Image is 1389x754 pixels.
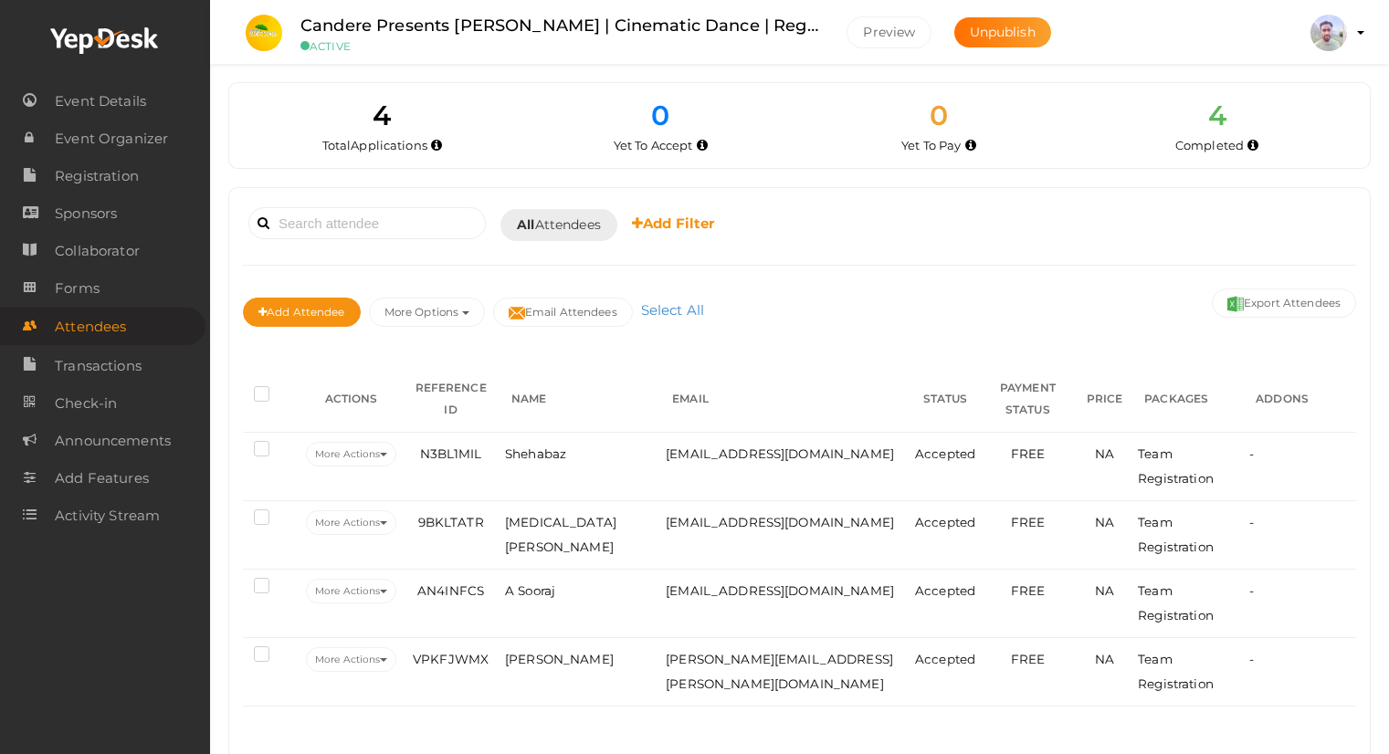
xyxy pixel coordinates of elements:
span: NA [1095,446,1114,461]
button: More Actions [306,579,396,603]
span: Yet To Pay [901,138,961,152]
small: ACTIVE [300,39,819,53]
b: Add Filter [632,215,715,232]
span: Announcements [55,423,171,459]
th: ADDONS [1245,366,1356,433]
span: Accepted [915,652,975,666]
b: All [517,216,534,233]
span: Unpublish [970,24,1036,40]
span: [MEDICAL_DATA][PERSON_NAME] [505,515,616,554]
img: mail-filled.svg [509,305,525,321]
i: Yet to be accepted by organizer [697,141,708,151]
span: Attendees [55,309,126,345]
img: 3WRJEMHM_small.png [246,15,282,51]
span: Check-in [55,385,117,422]
i: Total number of applications [431,141,442,151]
span: Activity Stream [55,497,160,534]
span: Collaborator [55,233,140,269]
span: Applications [351,138,427,152]
img: ACg8ocJxTL9uYcnhaNvFZuftGNHJDiiBHTVJlCXhmLL3QY_ku3qgyu-z6A=s100 [1310,15,1347,51]
th: STATUS [910,366,980,433]
span: Attendees [517,215,601,235]
span: FREE [1011,652,1046,666]
span: Team Registration [1138,583,1214,623]
button: More Actions [306,510,396,535]
th: EMAIL [661,366,910,433]
span: Accepted [915,446,975,461]
span: Transactions [55,348,142,384]
span: Sponsors [55,195,117,232]
span: Team Registration [1138,515,1214,554]
i: Accepted and completed payment succesfully [1247,141,1258,151]
span: Total [322,138,427,152]
span: Accepted [915,515,975,529]
span: Add Features [55,460,149,497]
span: FREE [1011,583,1046,598]
button: Unpublish [954,17,1051,47]
span: Yet To Accept [614,138,693,152]
span: FREE [1011,446,1046,461]
th: ACTIONS [301,366,401,433]
span: [EMAIL_ADDRESS][DOMAIN_NAME] [666,515,894,529]
span: 0 [930,99,948,132]
span: Shehabaz [505,446,566,461]
span: 4 [373,99,391,132]
span: Accepted [915,583,975,598]
button: Email Attendees [493,298,633,327]
input: Search attendee [248,207,486,239]
span: [EMAIL_ADDRESS][DOMAIN_NAME] [666,446,894,461]
span: 0 [651,99,669,132]
a: Select All [637,301,709,319]
th: PACKAGES [1133,366,1245,433]
span: 9BKLTATR [418,515,484,529]
span: - [1249,515,1254,529]
label: Candere Presents [PERSON_NAME] | Cinematic Dance | Registration [300,13,819,39]
span: [PERSON_NAME] [505,652,614,666]
span: NA [1095,583,1114,598]
span: - [1249,446,1254,461]
button: Add Attendee [243,298,361,327]
span: Forms [55,270,100,307]
span: Team Registration [1138,652,1214,691]
i: Accepted by organizer and yet to make payment [965,141,976,151]
span: Event Details [55,83,146,120]
th: NAME [500,366,661,433]
span: NA [1095,515,1114,529]
span: Registration [55,158,139,194]
span: - [1249,652,1254,666]
th: PAYMENT STATUS [980,366,1075,433]
button: Export Attendees [1212,288,1356,318]
span: Team Registration [1138,446,1214,486]
span: Event Organizer [55,120,168,157]
span: 4 [1208,99,1226,132]
button: More Actions [306,647,396,672]
button: More Actions [306,442,396,466]
span: - [1249,583,1254,598]
span: Completed [1175,138,1244,152]
span: A Sooraj [505,583,555,598]
button: Preview [847,16,931,48]
span: NA [1095,652,1114,666]
button: More Options [369,298,485,327]
span: AN4INFCS [417,583,484,598]
span: VPKFJWMX [413,652,489,666]
span: FREE [1011,515,1046,529]
th: PRICE [1075,366,1133,433]
span: [PERSON_NAME][EMAIL_ADDRESS][PERSON_NAME][DOMAIN_NAME] [666,652,893,691]
img: excel.svg [1227,296,1244,312]
span: N3BL1MIL [420,446,481,461]
span: [EMAIL_ADDRESS][DOMAIN_NAME] [666,583,894,598]
span: REFERENCE ID [416,381,487,416]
